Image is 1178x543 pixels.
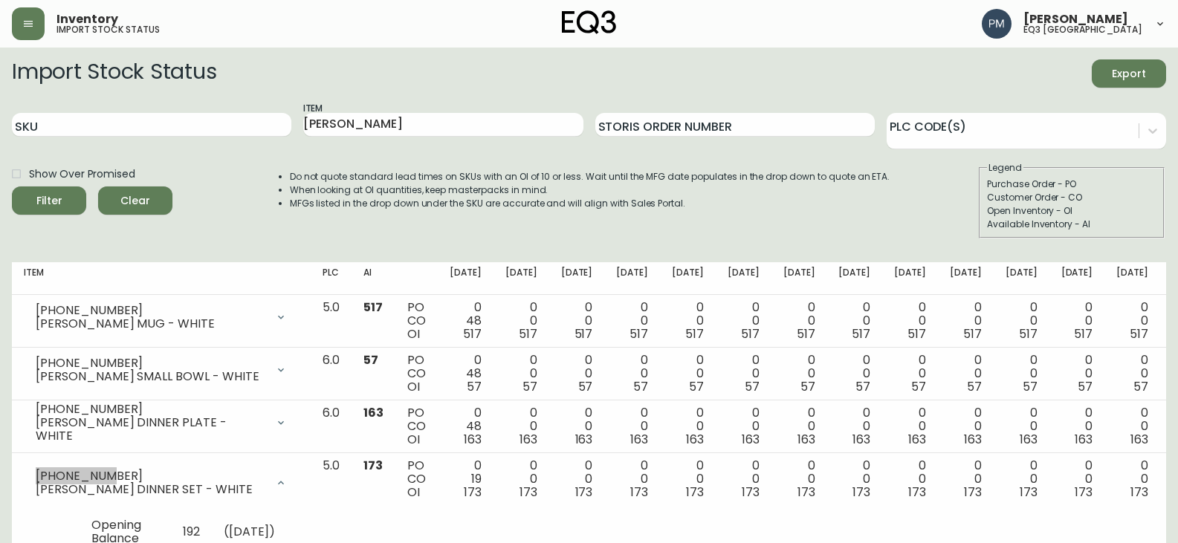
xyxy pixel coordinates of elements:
[1006,459,1038,499] div: 0 0
[800,378,815,395] span: 57
[352,262,395,295] th: AI
[964,431,982,448] span: 163
[963,325,982,342] span: 517
[987,161,1023,175] legend: Legend
[908,431,926,448] span: 163
[407,459,426,499] div: PO CO
[689,378,704,395] span: 57
[826,262,882,295] th: [DATE]
[24,406,299,439] div: [PHONE_NUMBER][PERSON_NAME] DINNER PLATE - WHITE
[463,325,482,342] span: 517
[311,348,352,400] td: 6.0
[894,301,926,341] div: 0 0
[950,301,982,341] div: 0 0
[616,354,648,394] div: 0 0
[56,25,160,34] h5: import stock status
[311,295,352,348] td: 5.0
[493,262,549,295] th: [DATE]
[882,262,938,295] th: [DATE]
[549,262,605,295] th: [DATE]
[1020,484,1038,501] span: 173
[938,262,994,295] th: [DATE]
[450,459,482,499] div: 0 19
[520,484,537,501] span: 173
[987,191,1156,204] div: Customer Order - CO
[616,459,648,499] div: 0 0
[290,183,890,197] li: When looking at OI quantities, keep masterpacks in mind.
[505,354,537,394] div: 0 0
[633,378,648,395] span: 57
[907,325,926,342] span: 517
[522,378,537,395] span: 57
[519,325,537,342] span: 517
[36,416,266,443] div: [PERSON_NAME] DINNER PLATE - WHITE
[855,378,870,395] span: 57
[852,431,870,448] span: 163
[311,400,352,453] td: 6.0
[950,406,982,446] div: 0 0
[1006,301,1038,341] div: 0 0
[575,431,593,448] span: 163
[685,325,704,342] span: 517
[290,197,890,210] li: MFGs listed in the drop down under the SKU are accurate and will align with Sales Portal.
[1049,262,1105,295] th: [DATE]
[562,10,617,34] img: logo
[1130,431,1148,448] span: 163
[12,186,86,215] button: Filter
[838,459,870,499] div: 0 0
[363,457,383,474] span: 173
[911,378,926,395] span: 57
[797,325,815,342] span: 517
[578,378,593,395] span: 57
[1104,262,1160,295] th: [DATE]
[728,301,760,341] div: 0 0
[728,459,760,499] div: 0 0
[363,351,378,368] span: 57
[745,378,760,395] span: 57
[797,431,815,448] span: 163
[29,166,135,182] span: Show Over Promised
[56,13,118,25] span: Inventory
[36,403,266,416] div: [PHONE_NUMBER]
[407,431,420,448] span: OI
[797,484,815,501] span: 173
[1130,484,1148,501] span: 173
[728,354,760,394] div: 0 0
[36,357,266,370] div: [PHONE_NUMBER]
[1061,301,1093,341] div: 0 0
[686,431,704,448] span: 163
[852,325,870,342] span: 517
[672,406,704,446] div: 0 0
[363,404,384,421] span: 163
[407,484,420,501] span: OI
[630,325,648,342] span: 517
[464,484,482,501] span: 173
[1116,301,1148,341] div: 0 0
[838,354,870,394] div: 0 0
[1023,378,1038,395] span: 57
[742,431,760,448] span: 163
[561,459,593,499] div: 0 0
[672,354,704,394] div: 0 0
[1116,354,1148,394] div: 0 0
[407,325,420,342] span: OI
[987,178,1156,191] div: Purchase Order - PO
[838,301,870,341] div: 0 0
[505,459,537,499] div: 0 0
[604,262,660,295] th: [DATE]
[464,431,482,448] span: 163
[438,262,493,295] th: [DATE]
[12,59,216,88] h2: Import Stock Status
[1023,25,1142,34] h5: eq3 [GEOGRAPHIC_DATA]
[1133,378,1148,395] span: 57
[1023,13,1128,25] span: [PERSON_NAME]
[561,354,593,394] div: 0 0
[1061,354,1093,394] div: 0 0
[950,354,982,394] div: 0 0
[1075,431,1093,448] span: 163
[660,262,716,295] th: [DATE]
[311,262,352,295] th: PLC
[450,301,482,341] div: 0 48
[742,484,760,501] span: 173
[894,406,926,446] div: 0 0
